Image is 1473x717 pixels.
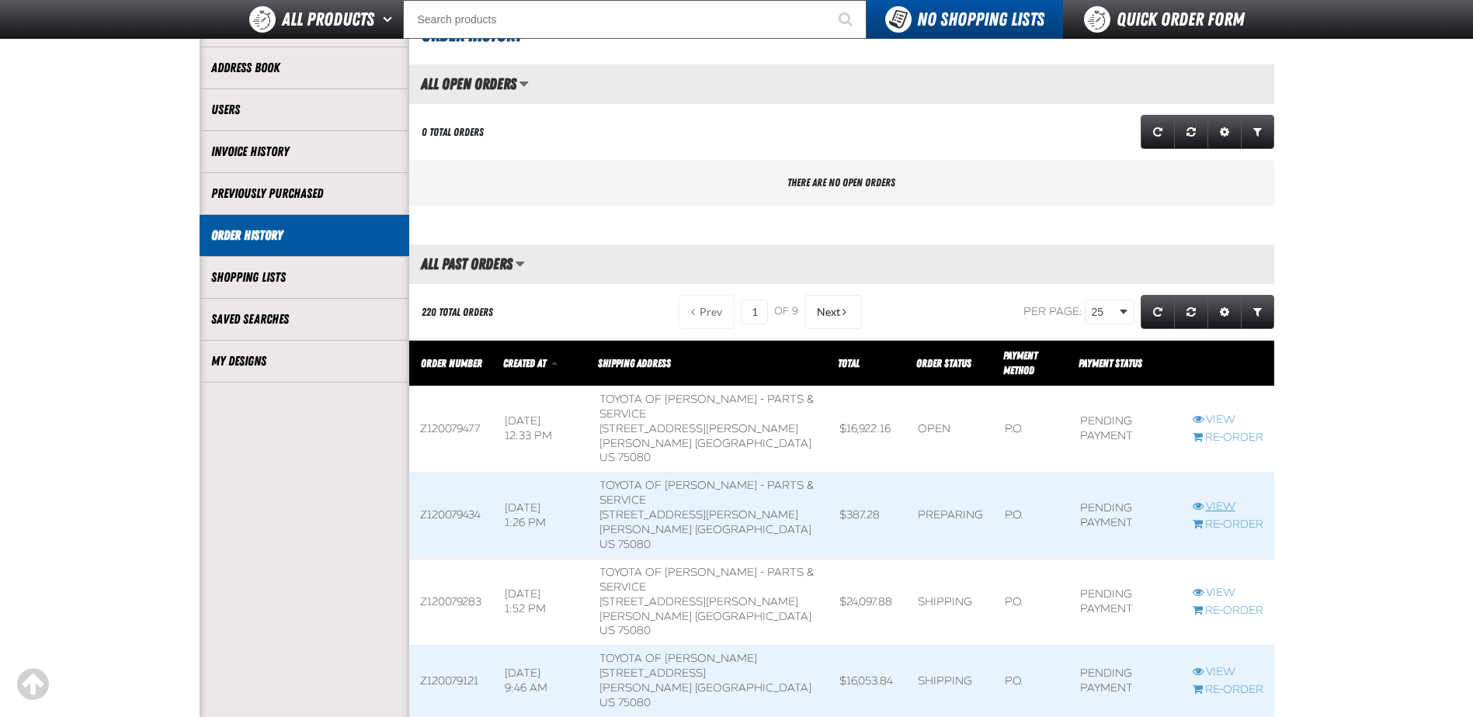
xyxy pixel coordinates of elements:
[695,681,811,694] span: [GEOGRAPHIC_DATA]
[829,559,907,645] td: $24,097.88
[503,357,546,369] span: Created At
[907,559,994,645] td: Shipping
[599,610,692,623] span: [PERSON_NAME]
[1207,115,1242,149] a: Expand or Collapse Grid Settings
[409,473,494,559] td: Z120079434
[1193,413,1263,428] a: View Z120079477 order
[1003,349,1037,376] span: Payment Method
[829,473,907,559] td: $387.28
[421,357,482,369] a: Order Number
[1182,341,1274,386] th: Row actions
[994,473,1069,559] td: P.O.
[599,595,798,608] span: [STREET_ADDRESS][PERSON_NAME]
[907,473,994,559] td: Preparing
[741,300,768,324] input: Current page number
[1193,604,1263,618] a: Re-Order Z120079283 order
[1141,115,1175,149] a: Refresh grid action
[695,437,811,450] span: [GEOGRAPHIC_DATA]
[1193,500,1263,514] a: View Z120079434 order
[599,566,814,594] span: Toyota of [PERSON_NAME] - Parts & Service
[618,624,651,637] bdo: 75080
[409,386,494,472] td: Z120079477
[519,71,529,97] button: Manage grid views. Current view is All Open Orders
[774,305,798,319] span: of 9
[829,386,907,472] td: $16,922.16
[838,357,860,369] a: Total
[1141,295,1175,329] a: Refresh grid action
[1069,386,1181,472] td: Pending payment
[618,538,651,551] bdo: 75080
[422,125,484,140] div: 0 Total Orders
[494,473,589,559] td: [DATE] 1:26 PM
[817,306,840,318] span: Next Page
[1193,586,1263,601] a: View Z120079283 order
[1193,431,1263,445] a: Re-Order Z120079477 order
[211,59,398,77] a: Address Book
[422,305,493,320] div: 220 Total Orders
[618,696,651,709] bdo: 75080
[515,251,525,277] button: Manage grid views. Current view is All Past Orders
[282,5,374,33] span: All Products
[409,559,494,645] td: Z120079283
[211,268,398,286] a: Shopping Lists
[599,508,798,521] span: [STREET_ADDRESS][PERSON_NAME]
[787,176,895,189] span: There are no open orders
[1069,559,1181,645] td: Pending payment
[916,357,971,369] a: Order Status
[917,9,1044,30] span: No Shopping Lists
[1174,115,1208,149] a: Reset grid action
[618,451,651,464] bdo: 75080
[409,255,512,272] h2: All Past Orders
[599,437,692,450] span: [PERSON_NAME]
[599,393,814,421] span: Toyota of [PERSON_NAME] - Parts & Service
[599,451,615,464] span: US
[1193,665,1263,680] a: View Z120079121 order
[599,696,615,709] span: US
[599,422,798,435] span: [STREET_ADDRESS][PERSON_NAME]
[598,357,671,369] span: Shipping Address
[804,295,861,329] button: Next Page
[16,667,50,701] div: Scroll to the top
[599,652,757,665] span: Toyota of [PERSON_NAME]
[494,386,589,472] td: [DATE] 12:33 PM
[1023,305,1082,318] span: Per page:
[599,479,814,507] span: Toyota of [PERSON_NAME] - Parts & Service
[599,538,615,551] span: US
[211,352,398,370] a: My Designs
[503,357,548,369] a: Created At
[1079,357,1142,369] span: Payment Status
[1207,295,1242,329] a: Expand or Collapse Grid Settings
[1193,518,1263,532] a: Re-Order Z120079434 order
[494,559,589,645] td: [DATE] 1:52 PM
[599,624,615,637] span: US
[695,523,811,536] span: [GEOGRAPHIC_DATA]
[1092,304,1117,320] span: 25
[695,610,811,623] span: [GEOGRAPHIC_DATA]
[599,681,692,694] span: [PERSON_NAME]
[211,227,398,244] a: Order History
[211,101,398,119] a: Users
[907,386,994,472] td: Open
[1193,683,1263,698] a: Re-Order Z120079121 order
[211,143,398,161] a: Invoice History
[1241,295,1274,329] a: Expand or Collapse Grid Filters
[1241,115,1274,149] a: Expand or Collapse Grid Filters
[211,310,398,328] a: Saved Searches
[599,667,706,680] span: [STREET_ADDRESS]
[1069,473,1181,559] td: Pending payment
[994,559,1069,645] td: P.O.
[1174,295,1208,329] a: Reset grid action
[409,75,516,92] h2: All Open Orders
[211,185,398,203] a: Previously Purchased
[994,386,1069,472] td: P.O.
[599,523,692,536] span: [PERSON_NAME]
